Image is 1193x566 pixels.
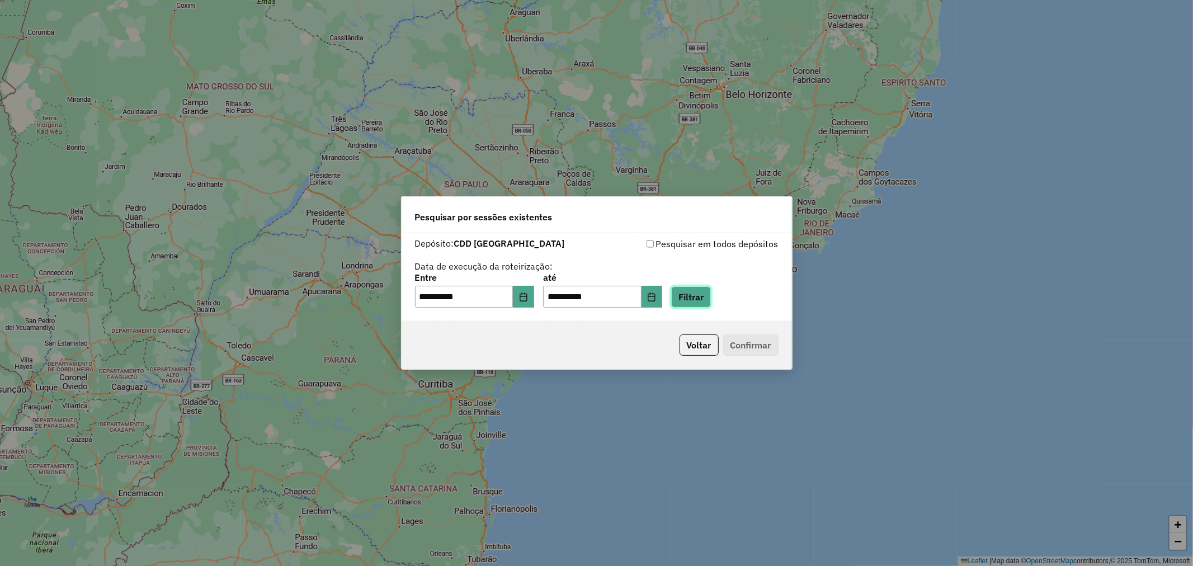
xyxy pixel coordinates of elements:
[454,238,565,249] strong: CDD [GEOGRAPHIC_DATA]
[597,237,779,251] div: Pesquisar em todos depósitos
[415,210,553,224] span: Pesquisar por sessões existentes
[642,286,663,308] button: Choose Date
[680,334,719,356] button: Voltar
[415,271,534,284] label: Entre
[415,260,553,273] label: Data de execução da roteirização:
[513,286,534,308] button: Choose Date
[671,286,711,308] button: Filtrar
[543,271,662,284] label: até
[415,237,565,250] label: Depósito:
